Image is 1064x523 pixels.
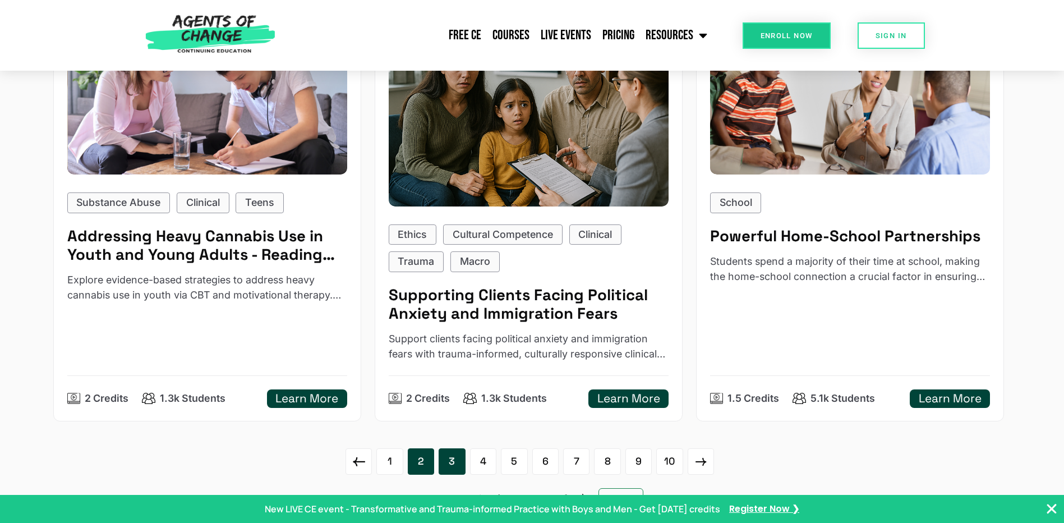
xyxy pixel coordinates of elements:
[501,448,527,475] a: 5
[513,493,565,504] i: Courses of
[578,227,612,242] p: Clinical
[398,227,427,242] p: Ethics
[67,20,348,175] img: Addressing Heavy Cannabis Use in Youth and Young Adults (2 General CE Credit) - Reading Based
[416,492,585,507] p: page - showing ( 138)
[460,254,490,269] p: Macro
[406,391,450,406] p: 2 Credits
[389,332,669,361] p: Support clients facing political anxiety and immigration fears with trauma-informed, culturally r...
[85,391,128,406] p: 2 Credits
[919,392,982,406] h5: Learn More
[376,448,403,475] a: 1
[1045,502,1058,516] button: Close Banner
[720,195,752,210] p: School
[500,493,510,504] b: 15
[487,21,535,49] a: Courses
[535,21,597,49] a: Live Events
[594,448,620,475] a: 8
[710,227,991,245] h5: Powerful Home-School Partnerships
[275,392,338,406] h5: Learn More
[696,6,1004,421] a: Powerful Home-School Partnerships (1.5 General CE Credit)School Powerful Home-School Partnerships...
[76,195,160,210] p: Substance Abuse
[761,32,813,39] span: Enroll Now
[375,6,683,421] a: Supporting Clients Facing Political Anxiety and Immigration Fears (2 Cultural Competency CE Credi...
[727,391,779,406] p: 1.5 Credits
[597,392,660,406] h5: Learn More
[481,391,547,406] p: 1.3k Students
[729,502,799,516] a: Register Now ❯
[160,391,225,406] p: 1.3k Students
[656,448,683,475] a: 10
[470,448,496,475] a: 4
[598,488,643,510] button: 15
[439,448,465,475] a: 3
[389,286,669,323] h5: Supporting Clients Facing Political Anxiety and Immigration Fears
[597,21,640,49] a: Pricing
[810,391,875,406] p: 5.1k Students
[281,21,713,49] nav: Menu
[67,227,348,264] h5: Addressing Heavy Cannabis Use in Youth and Young Adults - Reading Based
[876,32,907,39] span: SIGN IN
[563,448,589,475] a: 7
[408,448,434,475] a: 2
[710,20,991,175] img: Powerful Home-School Partnerships (1.5 General CE Credit)
[389,20,669,207] img: Supporting Clients Facing Political Anxiety and Immigration Fears (2 Cultural Competency CE Credit)
[186,195,220,210] p: Clinical
[53,6,361,421] a: Addressing Heavy Cannabis Use in Youth and Young Adults (2 General CE Credit) - Reading BasedSubs...
[245,195,274,210] p: Teens
[625,448,652,475] a: 9
[265,502,720,516] p: New LIVE CE event - Transformative and Trauma-informed Practice with Boys and Men - Get [DATE] cr...
[858,22,925,49] a: SIGN IN
[453,227,553,242] p: Cultural Competence
[743,22,831,49] a: Enroll Now
[398,254,434,269] p: Trauma
[67,273,348,302] p: Explore evidence-based strategies to address heavy cannabis use in youth via CBT and motivational...
[532,448,559,475] a: 6
[710,254,991,284] p: Students spend a majority of their time at school, making the home-school connection a crucial fa...
[640,21,713,49] a: Resources
[443,21,487,49] a: Free CE
[440,493,446,504] b: 2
